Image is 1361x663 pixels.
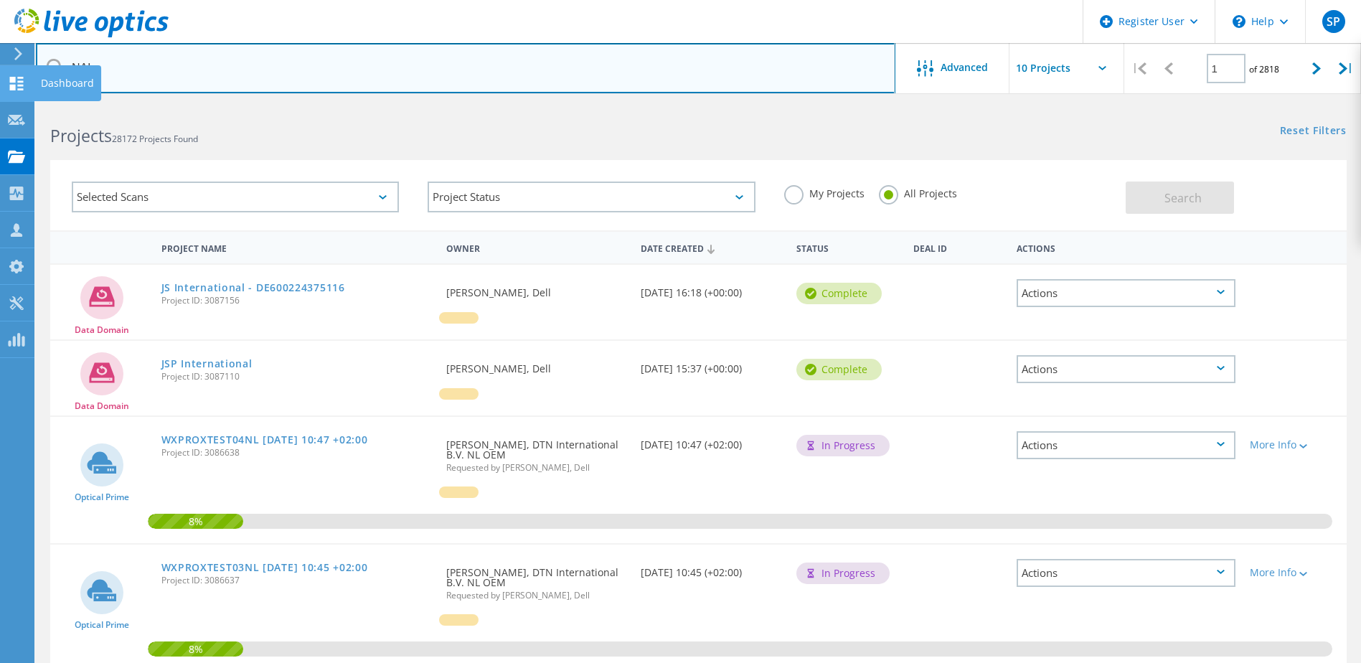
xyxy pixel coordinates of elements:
[1009,234,1243,260] div: Actions
[634,234,789,261] div: Date Created
[112,133,198,145] span: 28172 Projects Found
[446,591,626,600] span: Requested by [PERSON_NAME], Dell
[1164,190,1202,206] span: Search
[1124,43,1154,94] div: |
[1017,279,1235,307] div: Actions
[75,402,129,410] span: Data Domain
[906,234,1010,260] div: Deal Id
[75,493,129,502] span: Optical Prime
[879,185,957,199] label: All Projects
[161,435,368,445] a: WXPROXTEST04NL [DATE] 10:47 +02:00
[439,417,634,486] div: [PERSON_NAME], DTN International B.V. NL OEM
[796,435,890,456] div: In Progress
[634,341,789,388] div: [DATE] 15:37 (+00:00)
[1126,182,1234,214] button: Search
[148,641,242,654] span: 8%
[161,372,433,381] span: Project ID: 3087110
[161,283,345,293] a: JS International - DE600224375116
[634,545,789,592] div: [DATE] 10:45 (+02:00)
[161,448,433,457] span: Project ID: 3086638
[941,62,988,72] span: Advanced
[161,563,368,573] a: WXPROXTEST03NL [DATE] 10:45 +02:00
[439,545,634,614] div: [PERSON_NAME], DTN International B.V. NL OEM
[1250,440,1339,450] div: More Info
[446,464,626,472] span: Requested by [PERSON_NAME], Dell
[161,359,253,369] a: JSP International
[439,234,634,260] div: Owner
[14,30,169,40] a: Live Optics Dashboard
[161,576,433,585] span: Project ID: 3086637
[1017,355,1235,383] div: Actions
[1332,43,1361,94] div: |
[41,78,94,88] div: Dashboard
[789,234,906,260] div: Status
[439,265,634,312] div: [PERSON_NAME], Dell
[428,182,755,212] div: Project Status
[161,296,433,305] span: Project ID: 3087156
[75,326,129,334] span: Data Domain
[148,514,242,527] span: 8%
[796,563,890,584] div: In Progress
[796,359,882,380] div: Complete
[784,185,865,199] label: My Projects
[154,234,440,260] div: Project Name
[1017,431,1235,459] div: Actions
[634,265,789,312] div: [DATE] 16:18 (+00:00)
[634,417,789,464] div: [DATE] 10:47 (+02:00)
[72,182,399,212] div: Selected Scans
[1280,126,1347,138] a: Reset Filters
[1250,568,1339,578] div: More Info
[36,43,895,93] input: Search projects by name, owner, ID, company, etc
[1233,15,1245,28] svg: \n
[1327,16,1340,27] span: SP
[75,621,129,629] span: Optical Prime
[1249,63,1279,75] span: of 2818
[439,341,634,388] div: [PERSON_NAME], Dell
[796,283,882,304] div: Complete
[50,124,112,147] b: Projects
[1017,559,1235,587] div: Actions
